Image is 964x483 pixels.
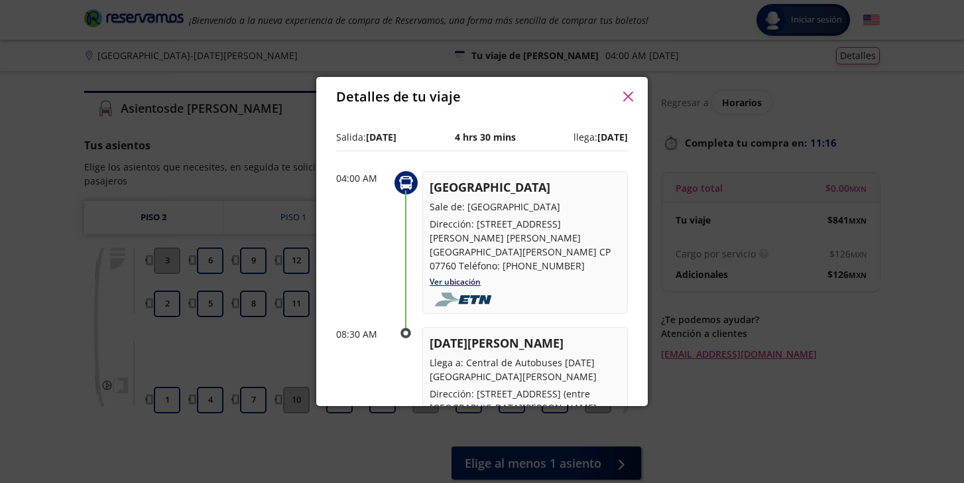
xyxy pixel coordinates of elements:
[430,387,621,443] p: Dirección: [STREET_ADDRESS] (entre [GEOGRAPHIC_DATA][PERSON_NAME] y [GEOGRAPHIC_DATA]), Col. Cent...
[336,327,389,341] p: 08:30 AM
[430,276,481,287] a: Ver ubicación
[430,217,621,273] p: Dirección: [STREET_ADDRESS][PERSON_NAME] [PERSON_NAME][GEOGRAPHIC_DATA][PERSON_NAME] CP 07760 Tel...
[336,171,389,185] p: 04:00 AM
[366,131,396,143] b: [DATE]
[430,356,621,383] p: Llega a: Central de Autobuses [DATE][GEOGRAPHIC_DATA][PERSON_NAME]
[430,200,621,214] p: Sale de: [GEOGRAPHIC_DATA]
[430,293,501,307] img: foobar2.png
[430,334,621,352] p: [DATE][PERSON_NAME]
[573,130,628,144] p: llega:
[336,130,396,144] p: Salida:
[336,87,461,107] p: Detalles de tu viaje
[455,130,516,144] p: 4 hrs 30 mins
[597,131,628,143] b: [DATE]
[430,178,621,196] p: [GEOGRAPHIC_DATA]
